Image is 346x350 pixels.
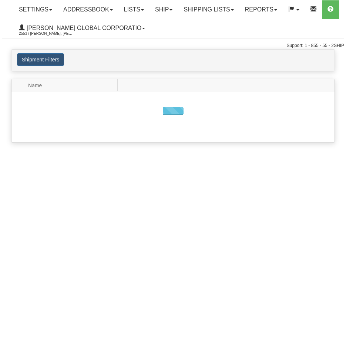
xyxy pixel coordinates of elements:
[118,0,150,19] a: Lists
[58,0,118,19] a: Addressbook
[19,30,74,37] span: 2553 / [PERSON_NAME], [PERSON_NAME]
[13,19,151,37] a: [PERSON_NAME] Global Corporatio 2553 / [PERSON_NAME], [PERSON_NAME]
[17,53,64,66] button: Shipment Filters
[239,0,283,19] a: Reports
[13,0,58,19] a: Settings
[150,0,178,19] a: Ship
[2,43,344,49] div: Support: 1 - 855 - 55 - 2SHIP
[178,0,239,19] a: Shipping lists
[25,25,141,31] span: [PERSON_NAME] Global Corporatio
